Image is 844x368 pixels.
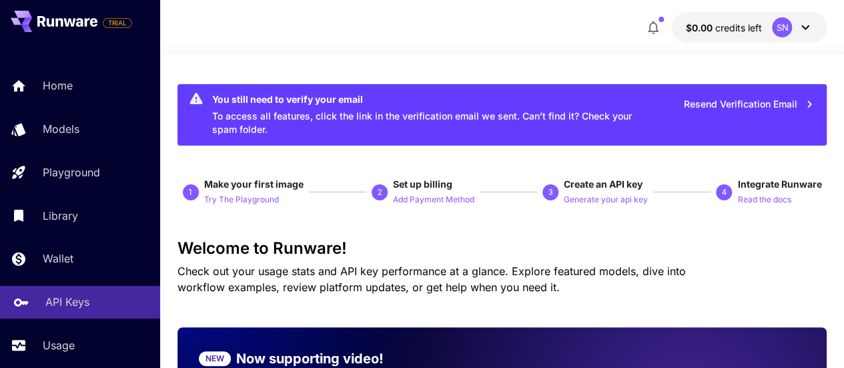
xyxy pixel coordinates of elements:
[564,194,648,206] p: Generate your api key
[103,18,131,28] span: TRIAL
[43,121,79,137] p: Models
[393,178,452,190] span: Set up billing
[188,186,193,198] p: 1
[43,164,100,180] p: Playground
[43,250,73,266] p: Wallet
[548,186,553,198] p: 3
[685,21,761,35] div: $0.00
[393,191,474,207] button: Add Payment Method
[204,178,304,190] span: Make your first image
[205,353,224,365] p: NEW
[672,12,827,43] button: $0.00SN
[715,22,761,33] span: credits left
[45,294,89,310] p: API Keys
[737,178,821,190] span: Integrate Runware
[377,186,382,198] p: 2
[43,208,78,224] p: Library
[393,194,474,206] p: Add Payment Method
[212,88,645,142] div: To access all features, click the link in the verification email we sent. Can’t find it? Check yo...
[685,22,715,33] span: $0.00
[177,239,827,258] h3: Welcome to Runware!
[564,178,643,190] span: Create an API key
[43,77,73,94] p: Home
[212,92,645,106] div: You still need to verify your email
[204,191,279,207] button: Try The Playground
[676,91,821,118] button: Resend Verification Email
[43,337,75,353] p: Usage
[103,15,132,31] span: Add your payment card to enable full platform functionality.
[204,194,279,206] p: Try The Playground
[564,191,648,207] button: Generate your api key
[772,17,792,37] div: SN
[737,194,791,206] p: Read the docs
[177,264,686,294] span: Check out your usage stats and API key performance at a glance. Explore featured models, dive int...
[722,186,727,198] p: 4
[737,191,791,207] button: Read the docs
